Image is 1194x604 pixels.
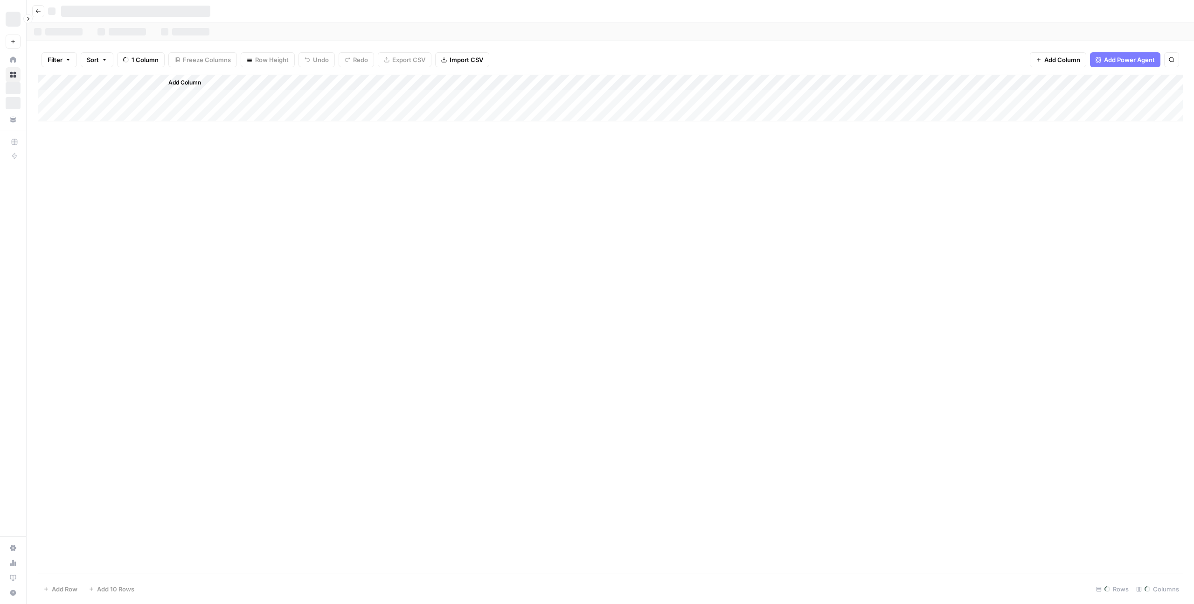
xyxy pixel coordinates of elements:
button: Undo [298,52,335,67]
button: Filter [42,52,77,67]
span: Import CSV [450,55,483,64]
button: Redo [339,52,374,67]
span: 1 Column [132,55,159,64]
a: Learning Hub [6,570,21,585]
span: Row Height [255,55,289,64]
button: 1 Column [117,52,165,67]
a: Your Data [6,112,21,127]
button: Help + Support [6,585,21,600]
span: Add Row [52,584,77,594]
button: Row Height [241,52,295,67]
span: Undo [313,55,329,64]
span: Add 10 Rows [97,584,134,594]
a: Browse [6,67,21,82]
a: Usage [6,555,21,570]
button: Freeze Columns [168,52,237,67]
button: Import CSV [435,52,489,67]
a: Settings [6,541,21,555]
button: Add Column [1030,52,1086,67]
span: Freeze Columns [183,55,231,64]
button: Add Row [38,582,83,597]
span: Add Column [168,78,201,87]
span: Filter [48,55,62,64]
span: Sort [87,55,99,64]
div: Columns [1132,582,1183,597]
span: Redo [353,55,368,64]
button: Add 10 Rows [83,582,140,597]
button: Add Power Agent [1090,52,1160,67]
button: Export CSV [378,52,431,67]
span: Add Power Agent [1104,55,1155,64]
div: Rows [1092,582,1132,597]
a: Home [6,52,21,67]
button: Add Column [156,77,205,89]
span: Add Column [1044,55,1080,64]
button: Sort [81,52,113,67]
span: Export CSV [392,55,425,64]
